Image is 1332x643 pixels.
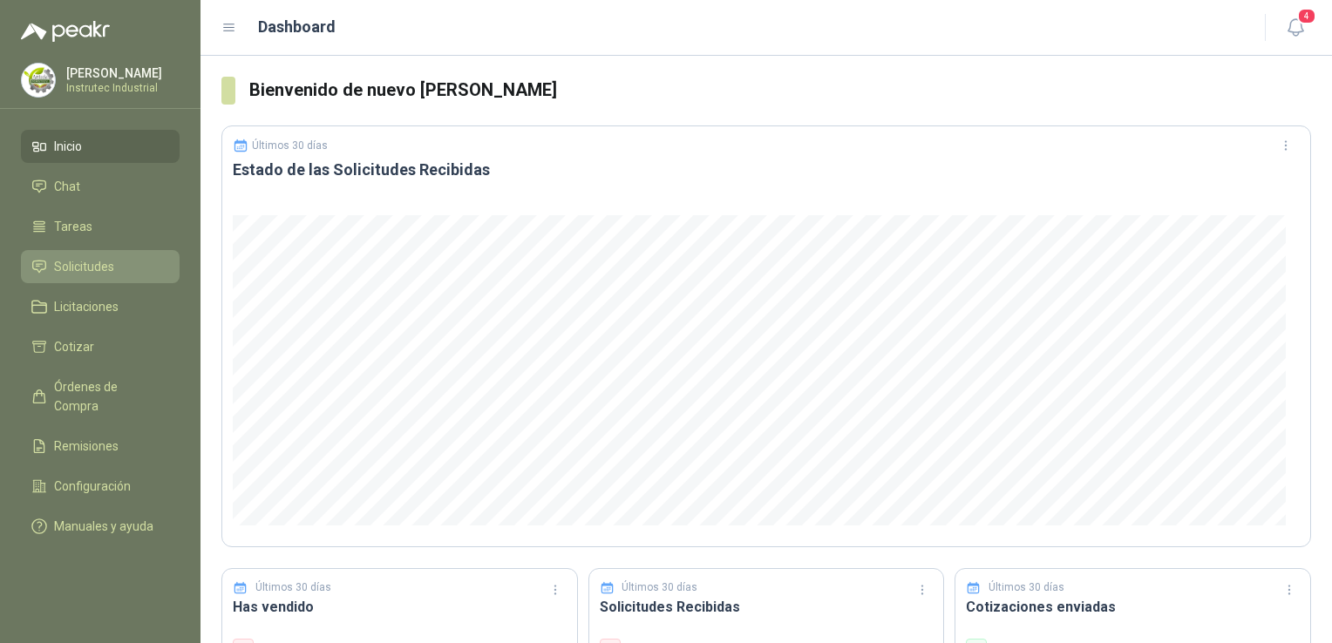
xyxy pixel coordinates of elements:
[233,159,1300,180] h3: Estado de las Solicitudes Recibidas
[21,470,180,503] a: Configuración
[989,579,1064,596] p: Últimos 30 días
[54,337,94,356] span: Cotizar
[258,15,336,39] h1: Dashboard
[21,21,110,42] img: Logo peakr
[54,217,92,236] span: Tareas
[21,170,180,203] a: Chat
[54,257,114,276] span: Solicitudes
[54,137,82,156] span: Inicio
[1297,8,1316,24] span: 4
[21,210,180,243] a: Tareas
[54,377,163,416] span: Órdenes de Compra
[22,64,55,97] img: Company Logo
[252,139,328,152] p: Últimos 30 días
[21,430,180,463] a: Remisiones
[66,83,175,93] p: Instrutec Industrial
[21,370,180,423] a: Órdenes de Compra
[54,517,153,536] span: Manuales y ayuda
[66,67,175,79] p: [PERSON_NAME]
[54,297,119,316] span: Licitaciones
[21,290,180,323] a: Licitaciones
[249,77,1311,104] h3: Bienvenido de nuevo [PERSON_NAME]
[966,596,1300,618] h3: Cotizaciones enviadas
[255,579,331,596] p: Últimos 30 días
[600,596,934,618] h3: Solicitudes Recibidas
[54,437,119,456] span: Remisiones
[21,330,180,363] a: Cotizar
[54,177,80,196] span: Chat
[21,510,180,543] a: Manuales y ayuda
[233,596,567,618] h3: Has vendido
[21,250,180,283] a: Solicitudes
[1280,12,1311,44] button: 4
[21,130,180,163] a: Inicio
[622,579,697,596] p: Últimos 30 días
[54,477,131,496] span: Configuración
